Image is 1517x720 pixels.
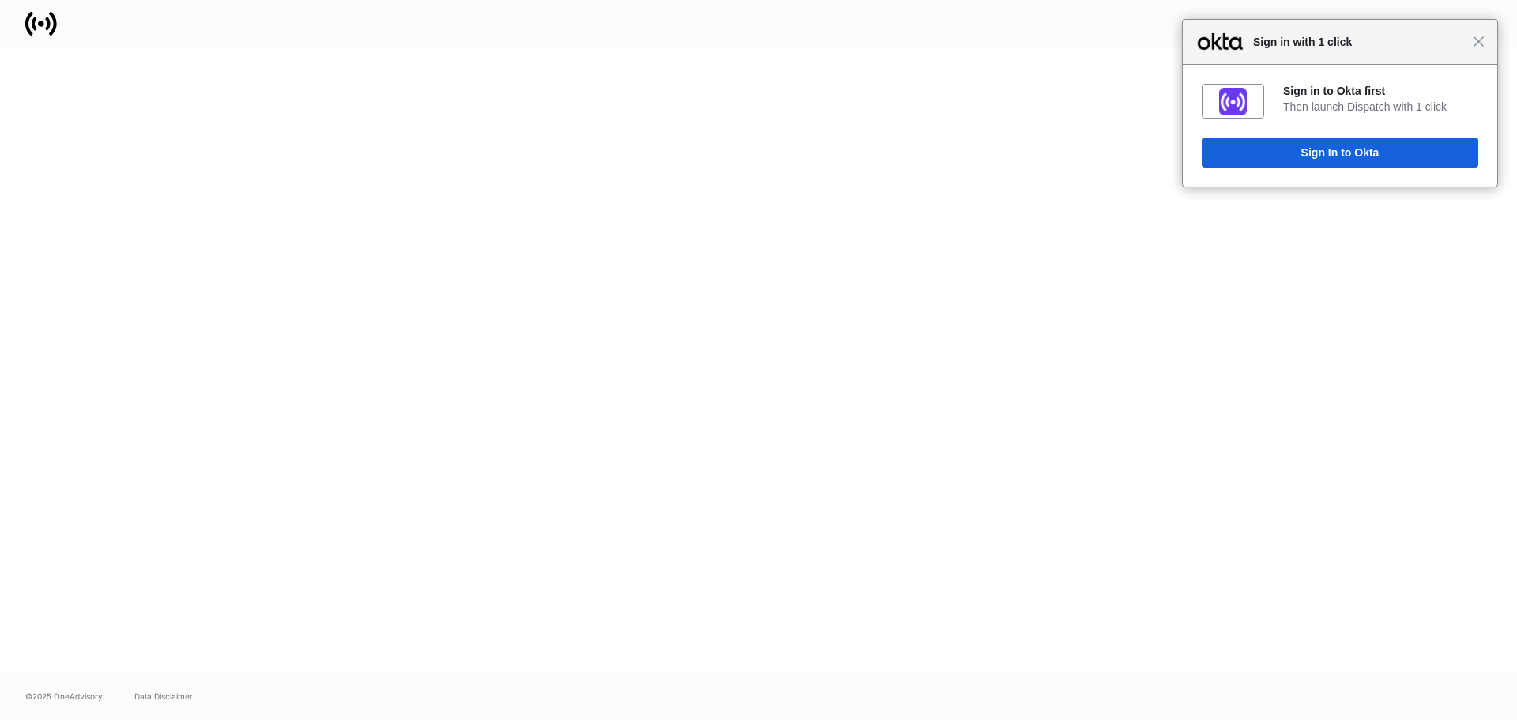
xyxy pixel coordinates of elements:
[1202,138,1478,168] button: Sign In to Okta
[1283,84,1478,98] div: Sign in to Okta first
[1283,100,1478,114] div: Then launch Dispatch with 1 click
[25,690,103,703] span: © 2025 OneAdvisory
[134,690,193,703] a: Data Disclaimer
[1245,32,1473,51] span: Sign in with 1 click
[1473,36,1485,47] span: Close
[1219,88,1247,115] img: fs018ep249ihOdyJk358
